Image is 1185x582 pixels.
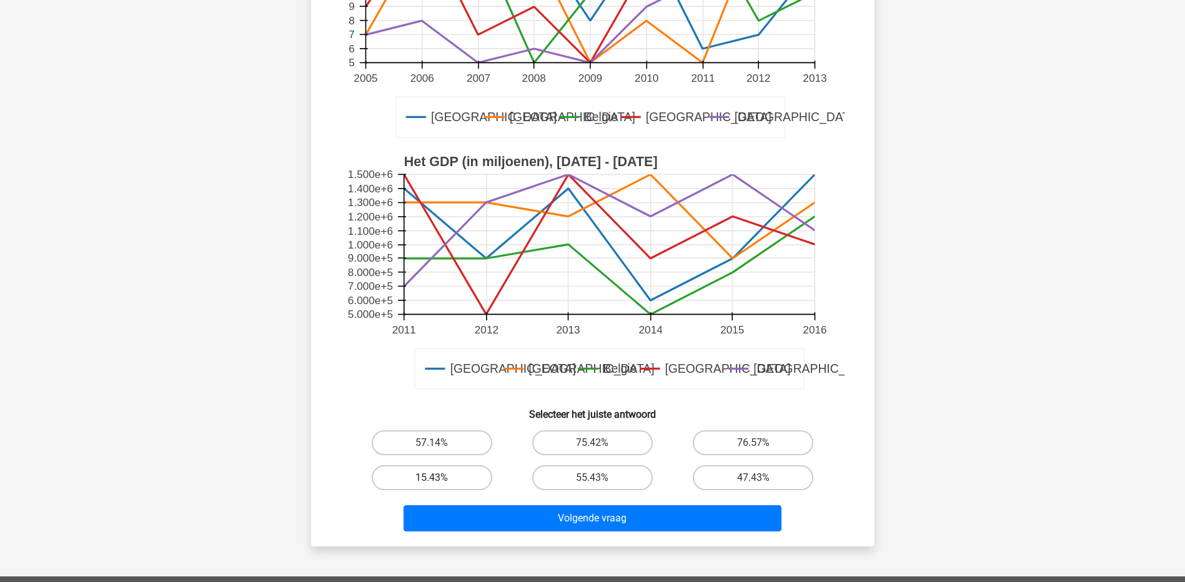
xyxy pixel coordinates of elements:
[603,362,637,376] text: Belgie
[693,465,813,490] label: 47.43%
[753,362,879,377] text: [GEOGRAPHIC_DATA]
[349,28,355,41] text: 7
[522,72,545,84] text: 2008
[410,72,434,84] text: 2006
[645,111,771,125] text: [GEOGRAPHIC_DATA]
[347,266,392,279] text: 8.000e+5
[803,323,826,336] text: 2016
[532,465,653,490] label: 55.43%
[347,280,392,292] text: 7.000e+5
[372,430,492,455] label: 57.14%
[404,505,781,531] button: Volgende vraag
[665,362,790,377] text: [GEOGRAPHIC_DATA]
[734,111,860,125] text: [GEOGRAPHIC_DATA]
[347,252,392,264] text: 9.000e+5
[528,362,654,377] text: [GEOGRAPHIC_DATA]
[392,323,415,336] text: 2011
[347,182,392,195] text: 1.400e+6
[803,72,826,84] text: 2013
[638,323,663,336] text: 2014
[347,197,392,209] text: 1.300e+6
[349,42,355,55] text: 6
[746,72,770,84] text: 2012
[372,465,492,490] label: 15.43%
[509,111,635,125] text: [GEOGRAPHIC_DATA]
[556,323,580,336] text: 2013
[532,430,653,455] label: 75.42%
[693,430,813,455] label: 76.57%
[635,72,658,84] text: 2010
[720,323,744,336] text: 2015
[466,72,490,84] text: 2007
[431,111,557,125] text: [GEOGRAPHIC_DATA]
[474,323,498,336] text: 2012
[349,14,355,27] text: 8
[354,72,377,84] text: 2005
[347,239,392,251] text: 1.000e+6
[347,169,392,181] text: 1.500e+6
[347,294,392,307] text: 6.000e+5
[331,398,855,420] h6: Selecteer het juiste antwoord
[404,154,657,169] text: Het GDP (in miljoenen), [DATE] - [DATE]
[578,72,602,84] text: 2009
[450,362,575,377] text: [GEOGRAPHIC_DATA]
[583,111,617,124] text: Belgie
[347,210,392,223] text: 1.200e+6
[347,308,392,321] text: 5.000e+5
[691,72,715,84] text: 2011
[347,225,392,237] text: 1.100e+6
[349,57,355,69] text: 5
